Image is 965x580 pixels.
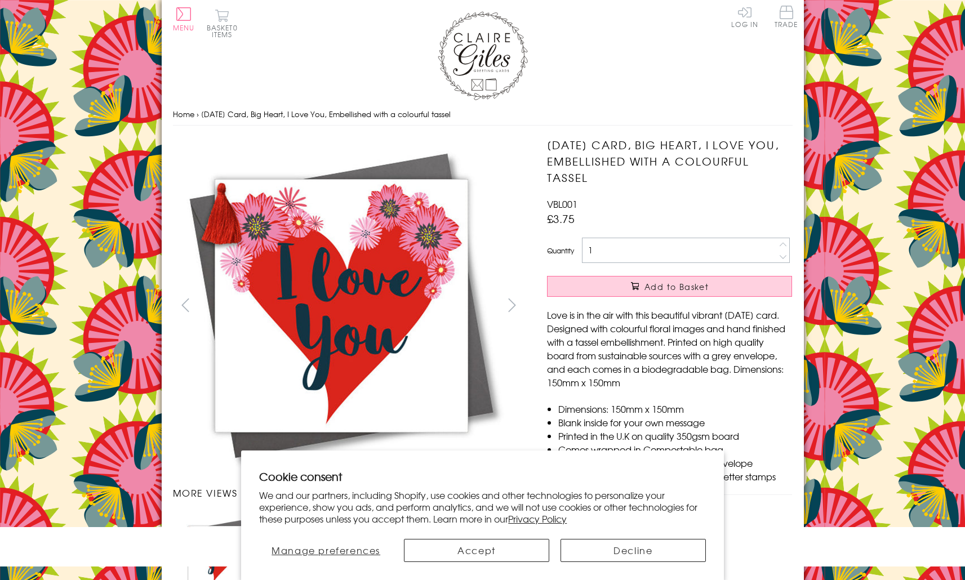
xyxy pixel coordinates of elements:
a: Privacy Policy [508,512,567,525]
h1: [DATE] Card, Big Heart, I Love You, Embellished with a colourful tassel [547,137,792,185]
li: Comes wrapped in Compostable bag [558,443,792,456]
button: Menu [173,7,195,31]
h3: More views [173,486,525,499]
span: › [197,109,199,119]
a: Trade [775,6,798,30]
button: Manage preferences [259,539,393,562]
span: Trade [775,6,798,28]
button: Add to Basket [547,276,792,297]
span: [DATE] Card, Big Heart, I Love You, Embellished with a colourful tassel [201,109,451,119]
nav: breadcrumbs [173,103,793,126]
span: £3.75 [547,211,575,226]
a: Log In [731,6,758,28]
p: Love is in the air with this beautiful vibrant [DATE] card. Designed with colourful floral images... [547,308,792,389]
button: Accept [404,539,549,562]
span: Add to Basket [644,281,709,292]
img: Valentine's Day Card, Big Heart, I Love You, Embellished with a colourful tassel [172,137,510,475]
span: Menu [173,23,195,33]
span: VBL001 [547,197,577,211]
li: Printed in the U.K on quality 350gsm board [558,429,792,443]
p: We and our partners, including Shopify, use cookies and other technologies to personalize your ex... [259,489,706,524]
h2: Cookie consent [259,469,706,484]
span: Manage preferences [272,543,380,557]
button: Basket0 items [207,9,238,38]
a: Home [173,109,194,119]
span: 0 items [212,23,238,39]
img: Claire Giles Greetings Cards [438,11,528,100]
button: Decline [561,539,706,562]
label: Quantity [547,246,574,256]
img: Valentine's Day Card, Big Heart, I Love You, Embellished with a colourful tassel [524,137,862,475]
li: Blank inside for your own message [558,416,792,429]
button: prev [173,292,198,318]
li: Dimensions: 150mm x 150mm [558,402,792,416]
button: next [499,292,524,318]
